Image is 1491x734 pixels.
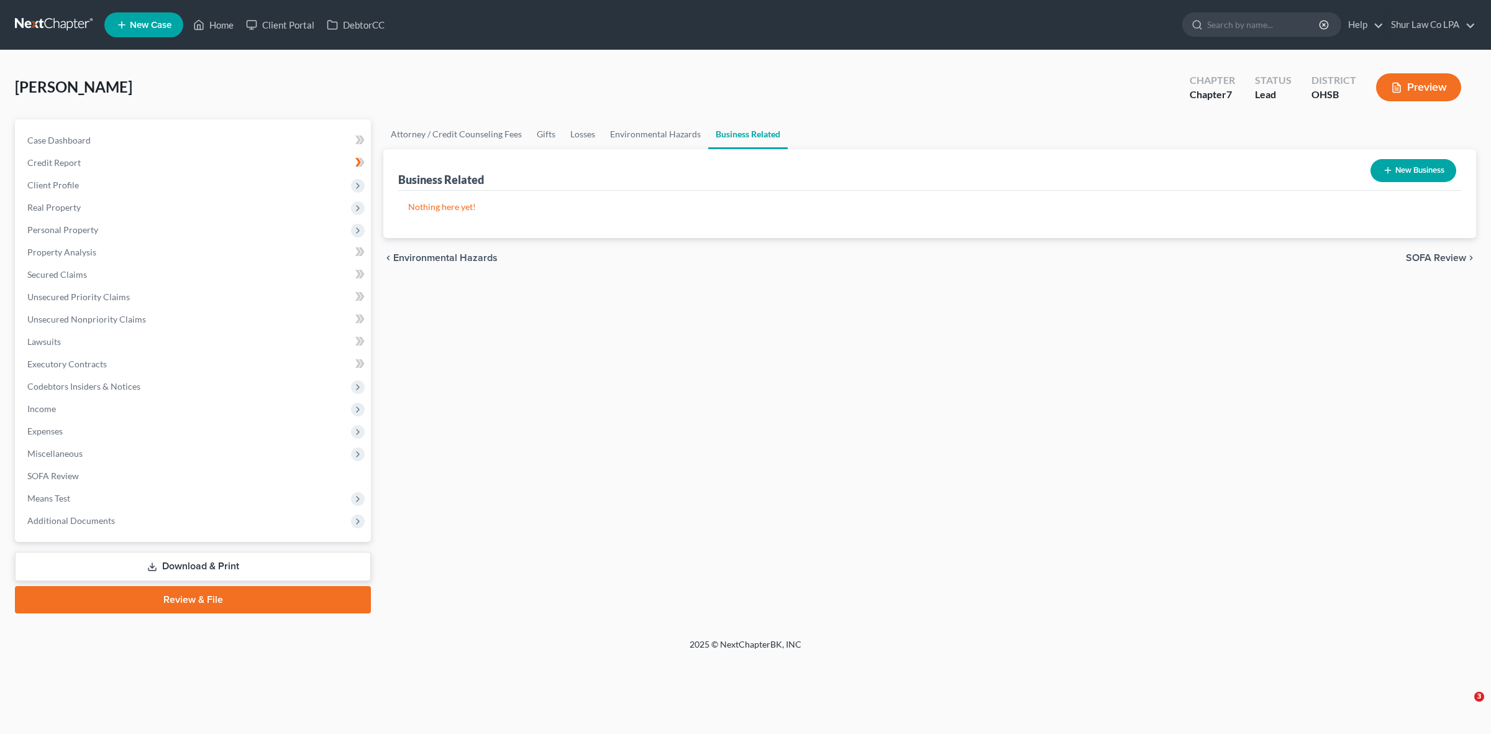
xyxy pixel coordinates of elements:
[383,253,393,263] i: chevron_left
[1255,73,1292,88] div: Status
[187,14,240,36] a: Home
[1406,253,1476,263] button: SOFA Review chevron_right
[1449,692,1479,722] iframe: Intercom live chat
[15,586,371,613] a: Review & File
[321,14,391,36] a: DebtorCC
[27,448,83,459] span: Miscellaneous
[27,224,98,235] span: Personal Property
[708,119,788,149] a: Business Related
[27,381,140,392] span: Codebtors Insiders & Notices
[27,157,81,168] span: Credit Report
[529,119,563,149] a: Gifts
[27,269,87,280] span: Secured Claims
[27,470,79,481] span: SOFA Review
[27,515,115,526] span: Additional Documents
[1474,692,1484,702] span: 3
[27,135,91,145] span: Case Dashboard
[17,241,371,264] a: Property Analysis
[27,291,130,302] span: Unsecured Priority Claims
[1190,88,1235,102] div: Chapter
[27,426,63,436] span: Expenses
[17,353,371,375] a: Executory Contracts
[1207,13,1321,36] input: Search by name...
[563,119,603,149] a: Losses
[1226,88,1232,100] span: 7
[1255,88,1292,102] div: Lead
[27,336,61,347] span: Lawsuits
[1385,14,1475,36] a: Shur Law Co LPA
[17,331,371,353] a: Lawsuits
[1406,253,1466,263] span: SOFA Review
[27,202,81,213] span: Real Property
[408,201,1451,213] p: Nothing here yet!
[1376,73,1461,101] button: Preview
[1311,88,1356,102] div: OHSB
[27,403,56,414] span: Income
[17,286,371,308] a: Unsecured Priority Claims
[17,264,371,286] a: Secured Claims
[27,359,107,369] span: Executory Contracts
[398,172,484,187] div: Business Related
[1342,14,1384,36] a: Help
[17,465,371,487] a: SOFA Review
[391,638,1100,661] div: 2025 © NextChapterBK, INC
[603,119,708,149] a: Environmental Hazards
[27,314,146,324] span: Unsecured Nonpriority Claims
[383,253,498,263] button: chevron_left Environmental Hazards
[17,152,371,174] a: Credit Report
[27,493,70,503] span: Means Test
[27,180,79,190] span: Client Profile
[1190,73,1235,88] div: Chapter
[17,129,371,152] a: Case Dashboard
[15,78,132,96] span: [PERSON_NAME]
[383,119,529,149] a: Attorney / Credit Counseling Fees
[1370,159,1456,182] button: New Business
[1311,73,1356,88] div: District
[240,14,321,36] a: Client Portal
[1466,253,1476,263] i: chevron_right
[393,253,498,263] span: Environmental Hazards
[15,552,371,581] a: Download & Print
[17,308,371,331] a: Unsecured Nonpriority Claims
[27,247,96,257] span: Property Analysis
[130,21,171,30] span: New Case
